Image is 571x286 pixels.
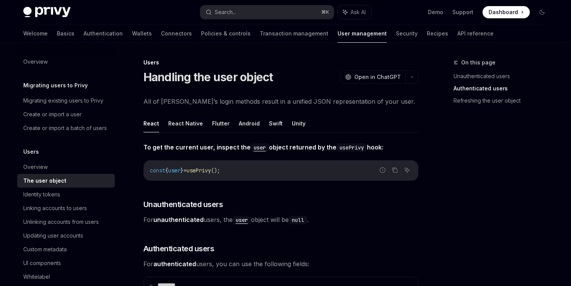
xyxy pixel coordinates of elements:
[143,199,223,210] span: Unauthenticated users
[143,214,418,225] span: For users, the object will be .
[23,124,107,133] div: Create or import a batch of users
[17,121,115,135] a: Create or import a batch of users
[57,24,74,43] a: Basics
[211,167,220,174] span: ();
[143,96,418,107] span: All of [PERSON_NAME]’s login methods result in a unified JSON representation of your user.
[260,24,328,43] a: Transaction management
[457,24,494,43] a: API reference
[338,24,387,43] a: User management
[168,167,180,174] span: user
[289,216,307,224] code: null
[454,95,554,107] a: Refreshing the user object
[396,24,418,43] a: Security
[251,143,269,152] code: user
[461,58,495,67] span: On this page
[23,231,83,240] div: Updating user accounts
[168,114,203,132] button: React Native
[23,162,48,172] div: Overview
[17,243,115,256] a: Custom metadata
[23,272,50,281] div: Whitelabel
[153,216,204,223] strong: unauthenticated
[23,96,103,105] div: Migrating existing users to Privy
[23,110,82,119] div: Create or import a user
[17,229,115,243] a: Updating user accounts
[17,188,115,201] a: Identity tokens
[84,24,123,43] a: Authentication
[180,167,183,174] span: }
[427,24,448,43] a: Recipes
[153,260,196,268] strong: authenticated
[161,24,192,43] a: Connectors
[336,143,367,152] code: usePrivy
[402,165,412,175] button: Ask AI
[321,9,329,15] span: ⌘ K
[23,190,60,199] div: Identity tokens
[23,259,61,268] div: UI components
[201,24,251,43] a: Policies & controls
[187,167,211,174] span: usePrivy
[150,167,165,174] span: const
[428,8,443,16] a: Demo
[23,245,67,254] div: Custom metadata
[143,59,418,66] div: Users
[143,243,214,254] span: Authenticated users
[143,70,273,84] h1: Handling the user object
[17,201,115,215] a: Linking accounts to users
[452,8,473,16] a: Support
[17,174,115,188] a: The user object
[143,114,159,132] button: React
[17,215,115,229] a: Unlinking accounts from users
[390,165,400,175] button: Copy the contents from the code block
[132,24,152,43] a: Wallets
[165,167,168,174] span: {
[17,256,115,270] a: UI components
[23,57,48,66] div: Overview
[23,24,48,43] a: Welcome
[351,8,366,16] span: Ask AI
[23,217,99,227] div: Unlinking accounts from users
[183,167,187,174] span: =
[143,259,418,269] span: For users, you can use the following fields:
[269,114,283,132] button: Swift
[23,147,39,156] h5: Users
[454,70,554,82] a: Unauthenticated users
[251,143,269,151] a: user
[489,8,518,16] span: Dashboard
[17,270,115,284] a: Whitelabel
[239,114,260,132] button: Android
[233,216,251,223] a: user
[338,5,371,19] button: Ask AI
[354,73,401,81] span: Open in ChatGPT
[143,143,383,151] strong: To get the current user, inspect the object returned by the hook:
[17,55,115,69] a: Overview
[17,108,115,121] a: Create or import a user
[23,7,71,18] img: dark logo
[17,160,115,174] a: Overview
[200,5,334,19] button: Search...⌘K
[23,204,87,213] div: Linking accounts to users
[483,6,530,18] a: Dashboard
[23,81,88,90] h5: Migrating users to Privy
[536,6,548,18] button: Toggle dark mode
[378,165,388,175] button: Report incorrect code
[23,176,66,185] div: The user object
[454,82,554,95] a: Authenticated users
[292,114,306,132] button: Unity
[340,71,405,84] button: Open in ChatGPT
[215,8,236,17] div: Search...
[17,94,115,108] a: Migrating existing users to Privy
[212,114,230,132] button: Flutter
